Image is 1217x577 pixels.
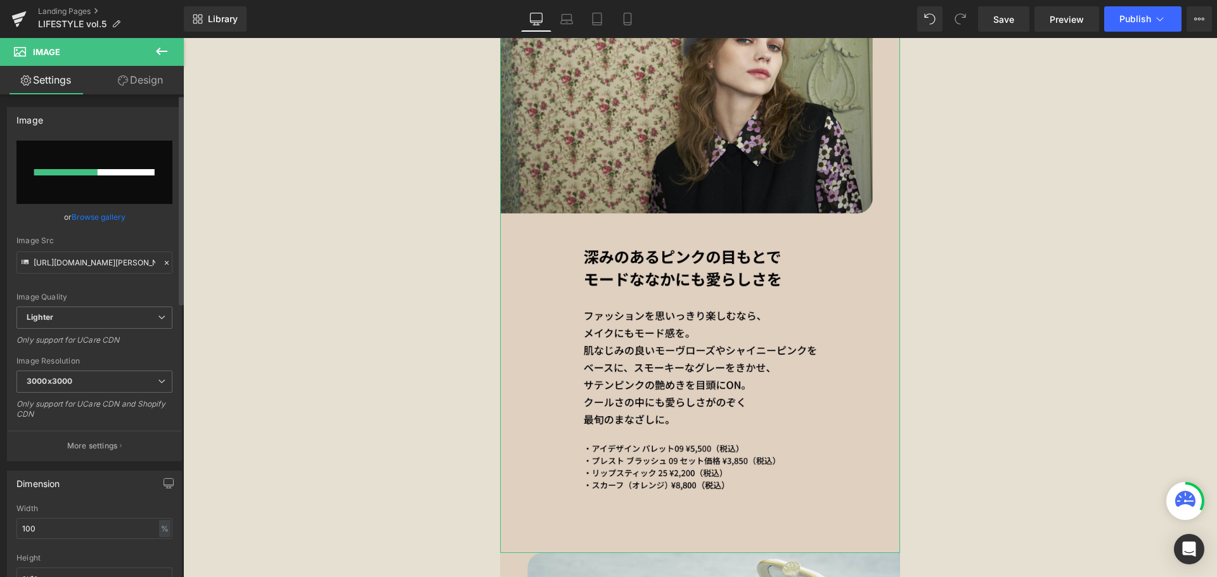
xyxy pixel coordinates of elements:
div: Image Quality [16,293,172,301]
a: Landing Pages [38,6,184,16]
p: More settings [67,440,118,452]
div: Dimension [16,471,60,489]
button: Redo [948,6,973,32]
div: Only support for UCare CDN and Shopify CDN [16,399,172,428]
div: Image Resolution [16,357,172,365]
a: New Library [184,6,247,32]
a: Browse gallery [72,206,126,228]
a: Preview [1034,6,1099,32]
input: auto [16,518,172,539]
span: Save [993,13,1014,26]
input: Link [16,251,172,274]
a: Tablet [582,6,612,32]
div: Open Intercom Messenger [1174,534,1204,564]
div: or [16,210,172,224]
div: Only support for UCare CDN [16,335,172,353]
a: Desktop [521,6,551,32]
span: LIFESTYLE vol.5 [38,19,106,29]
span: Publish [1119,14,1151,24]
button: Undo [917,6,943,32]
div: Image [16,108,43,125]
button: Publish [1104,6,1182,32]
div: % [159,520,171,537]
span: Preview [1050,13,1084,26]
a: Laptop [551,6,582,32]
span: Library [208,13,238,25]
button: More settings [8,431,181,460]
div: Image Src [16,236,172,245]
button: More [1187,6,1212,32]
a: Design [94,66,186,94]
div: Width [16,504,172,513]
b: 3000x3000 [27,376,72,386]
div: Height [16,554,172,562]
b: Lighter [27,312,53,322]
span: Image [33,47,60,57]
a: Mobile [612,6,643,32]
